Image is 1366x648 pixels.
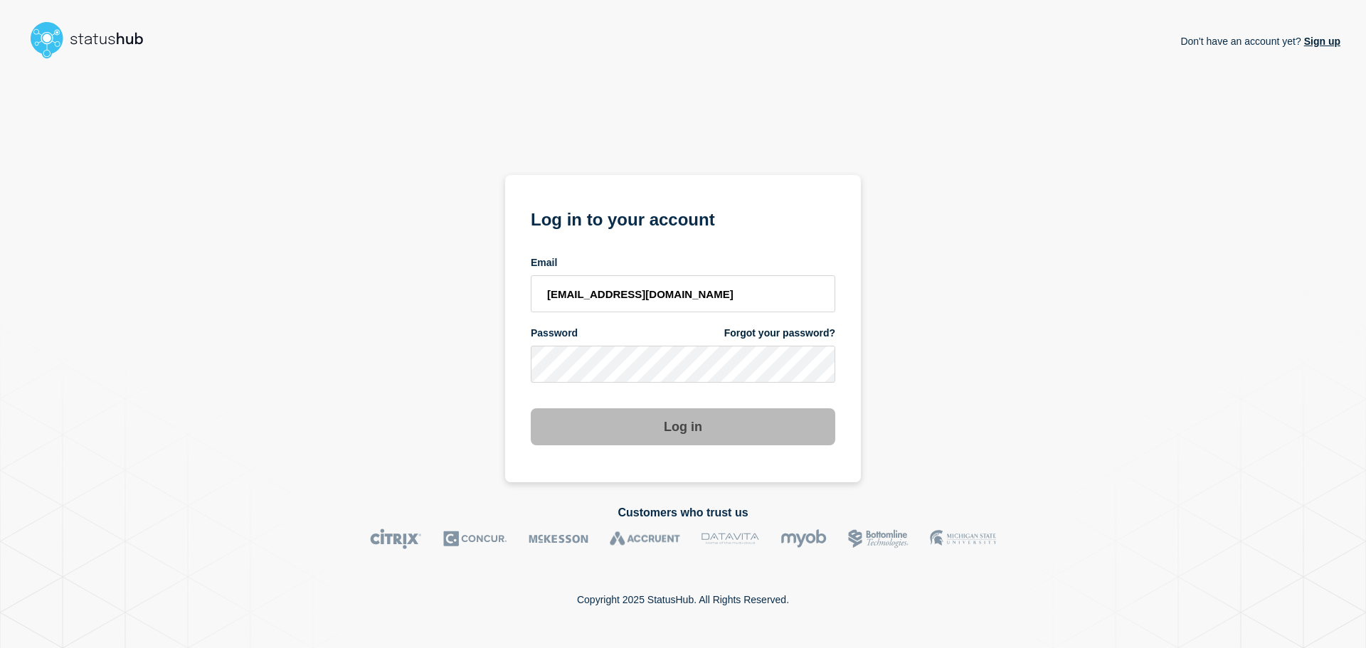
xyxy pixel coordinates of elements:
span: Password [531,326,578,340]
h1: Log in to your account [531,205,835,231]
button: Log in [531,408,835,445]
input: password input [531,346,835,383]
img: Accruent logo [610,529,680,549]
img: Concur logo [443,529,507,549]
h2: Customers who trust us [26,506,1340,519]
img: myob logo [780,529,827,549]
img: Citrix logo [370,529,422,549]
img: Bottomline logo [848,529,909,549]
img: McKesson logo [529,529,588,549]
img: DataVita logo [701,529,759,549]
a: Sign up [1301,36,1340,47]
img: MSU logo [930,529,996,549]
img: StatusHub logo [26,17,161,63]
p: Don't have an account yet? [1180,24,1340,58]
input: email input [531,275,835,312]
a: Forgot your password? [724,326,835,340]
p: Copyright 2025 StatusHub. All Rights Reserved. [577,594,789,605]
span: Email [531,256,557,270]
